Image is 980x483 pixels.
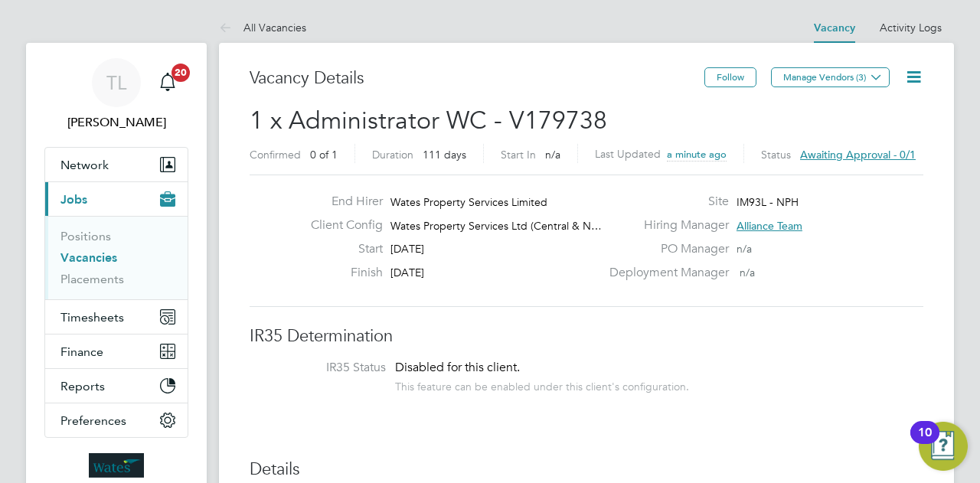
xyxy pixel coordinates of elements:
label: Start In [501,148,536,162]
span: 1 x Administrator WC - V179738 [250,106,607,135]
label: Confirmed [250,148,301,162]
button: Open Resource Center, 10 new notifications [919,422,968,471]
button: Network [45,148,188,181]
span: Timesheets [60,310,124,325]
span: IM93L - NPH [737,195,799,209]
span: Finance [60,344,103,359]
span: Preferences [60,413,126,428]
label: Start [299,241,383,257]
button: Follow [704,67,756,87]
label: End Hirer [299,194,383,210]
h3: Details [250,459,923,481]
span: Wates Property Services Ltd (Central & N… [390,219,602,233]
span: Jobs [60,192,87,207]
a: Vacancy [814,21,855,34]
span: [DATE] [390,266,424,279]
div: Jobs [45,216,188,299]
span: 0 of 1 [310,148,338,162]
span: Alliance Team [737,219,802,233]
a: Vacancies [60,250,117,265]
label: Last Updated [595,147,661,161]
span: a minute ago [667,148,727,161]
label: Finish [299,265,383,281]
img: wates-logo-retina.png [89,453,144,478]
span: 111 days [423,148,466,162]
label: Status [761,148,791,162]
button: Preferences [45,403,188,437]
label: PO Manager [600,241,729,257]
span: TL [106,73,126,93]
span: n/a [737,242,752,256]
a: All Vacancies [219,21,306,34]
label: Site [600,194,729,210]
button: Manage Vendors (3) [771,67,890,87]
a: Go to home page [44,453,188,478]
a: TL[PERSON_NAME] [44,58,188,132]
a: Activity Logs [880,21,942,34]
a: Placements [60,272,124,286]
label: Deployment Manager [600,265,729,281]
span: Awaiting approval - 0/1 [800,148,916,162]
button: Reports [45,369,188,403]
span: Network [60,158,109,172]
a: Positions [60,229,111,243]
label: Duration [372,148,413,162]
label: Client Config [299,217,383,233]
span: [DATE] [390,242,424,256]
span: n/a [740,266,755,279]
span: Tom Langley [44,113,188,132]
span: Wates Property Services Limited [390,195,547,209]
div: 10 [918,432,932,452]
button: Timesheets [45,300,188,334]
label: IR35 Status [265,360,386,376]
div: This feature can be enabled under this client's configuration. [395,376,689,393]
h3: IR35 Determination [250,325,923,348]
h3: Vacancy Details [250,67,704,90]
label: Hiring Manager [600,217,729,233]
span: n/a [545,148,560,162]
span: Reports [60,379,105,393]
button: Finance [45,335,188,368]
button: Jobs [45,182,188,216]
span: Disabled for this client. [395,360,520,375]
span: 20 [171,64,190,82]
a: 20 [152,58,183,107]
